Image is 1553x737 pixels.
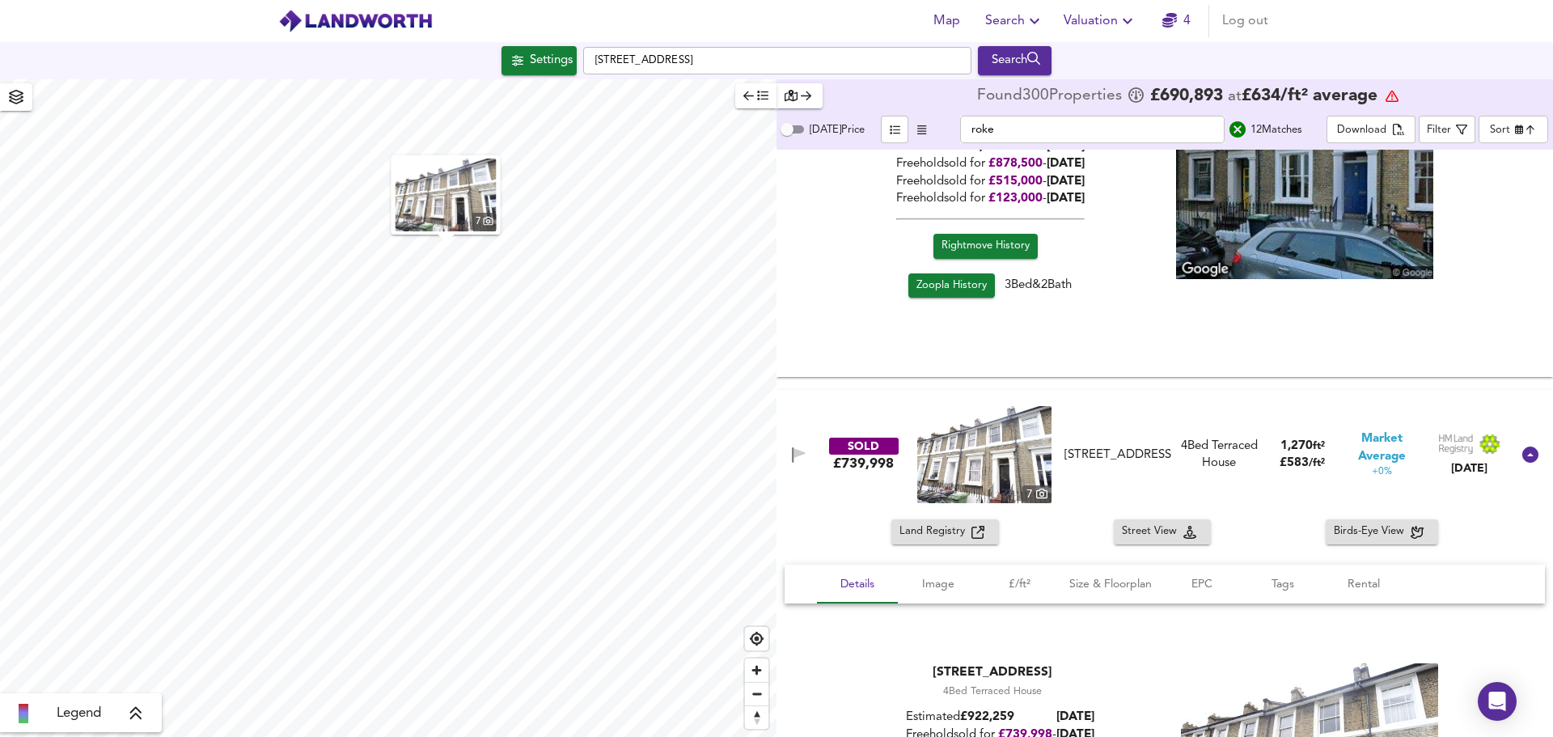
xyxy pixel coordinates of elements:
[396,159,497,231] img: property thumbnail
[1280,440,1313,452] span: 1,270
[927,10,966,32] span: Map
[829,438,899,455] div: SOLD
[908,273,995,299] a: Zoopla History
[1337,121,1386,140] div: Download
[1228,89,1242,104] span: at
[745,659,768,682] button: Zoom in
[1176,93,1433,279] img: streetview
[1114,519,1211,544] button: Street View
[891,684,1094,699] div: 4 Bed Terraced House
[1242,87,1377,104] span: £ 634 / ft² average
[1438,460,1501,477] div: [DATE]
[1521,445,1540,464] svg: Show Details
[1309,458,1325,468] span: / ft²
[1056,711,1094,723] b: [DATE]
[745,705,768,729] button: Reset bearing to north
[745,683,768,705] span: Zoom out
[1438,434,1501,455] img: Land Registry
[530,50,573,71] div: Settings
[1178,438,1261,472] div: 4 Bed Terraced House
[960,711,1014,723] span: £ 922,259
[1327,116,1415,143] button: Download
[1047,193,1085,205] span: [DATE]
[827,574,888,595] span: Details
[1478,682,1517,721] div: Open Intercom Messenger
[908,574,969,595] span: Image
[891,663,1094,681] div: [STREET_ADDRESS]
[1490,122,1510,138] div: Sort
[1022,485,1052,503] div: 7
[1334,523,1411,541] span: Birds-Eye View
[745,706,768,729] span: Reset bearing to north
[978,46,1052,75] button: Search
[1280,457,1325,469] span: £ 583
[1340,430,1424,465] span: Market Average
[583,47,971,74] input: Enter a location...
[1171,574,1233,595] span: EPC
[396,159,497,231] a: property thumbnail 7
[278,9,433,33] img: logo
[1057,5,1144,37] button: Valuation
[1333,574,1394,595] span: Rental
[1419,116,1475,143] button: Filter
[896,173,1085,190] div: Freehold sold for -
[1216,5,1275,37] button: Log out
[501,46,577,75] button: Settings
[57,704,101,723] span: Legend
[896,155,1085,172] div: Freehold sold for -
[896,273,1085,305] div: 3 Bed & 2 Bath
[501,46,577,75] div: Click to configure Search Settings
[1150,5,1202,37] button: 4
[985,10,1044,32] span: Search
[979,5,1051,37] button: Search
[988,158,1043,170] span: £ 878,500
[1222,10,1268,32] span: Log out
[391,155,501,235] button: property thumbnail 7
[1252,574,1314,595] span: Tags
[1427,121,1451,140] div: Filter
[917,406,1052,503] a: property thumbnail 7
[810,125,865,135] span: [DATE] Price
[1225,116,1250,142] button: search
[745,682,768,705] button: Zoom out
[977,88,1126,104] div: Found 300 Propert ies
[988,193,1043,205] span: £ 123,000
[1069,574,1152,595] span: Size & Floorplan
[833,455,894,472] div: £739,998
[1372,465,1392,479] span: +0%
[917,406,1052,503] img: property thumbnail
[891,709,1094,726] div: Estimated
[960,116,1225,143] input: Text Filter...
[472,213,497,231] div: 7
[1058,447,1178,464] div: 8 Rokeby Road, SE4 1DE
[916,277,987,295] span: Zoopla History
[1162,10,1191,32] a: 4
[920,5,972,37] button: Map
[988,176,1043,188] span: £ 515,000
[982,50,1047,71] div: Search
[1064,447,1171,464] div: [STREET_ADDRESS]
[891,519,999,544] button: Land Registry
[1479,116,1548,143] div: Sort
[745,627,768,650] button: Find my location
[776,390,1553,519] div: SOLD£739,998 property thumbnail 7 [STREET_ADDRESS]4Bed Terraced House1,270ft²£583/ft²Market Avera...
[1122,523,1183,541] span: Street View
[896,190,1085,207] div: Freehold sold for -
[1150,88,1223,104] span: £ 690,893
[942,237,1030,256] span: Rightmove History
[988,574,1050,595] span: £/ft²
[1064,10,1137,32] span: Valuation
[1327,116,1415,143] div: split button
[1047,158,1085,170] span: [DATE]
[978,46,1052,75] div: Run Your Search
[1313,441,1325,451] span: ft²
[899,523,971,541] span: Land Registry
[1047,176,1085,188] span: [DATE]
[1326,519,1438,544] button: Birds-Eye View
[933,234,1038,259] a: Rightmove History
[1250,121,1302,138] div: 12 Match es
